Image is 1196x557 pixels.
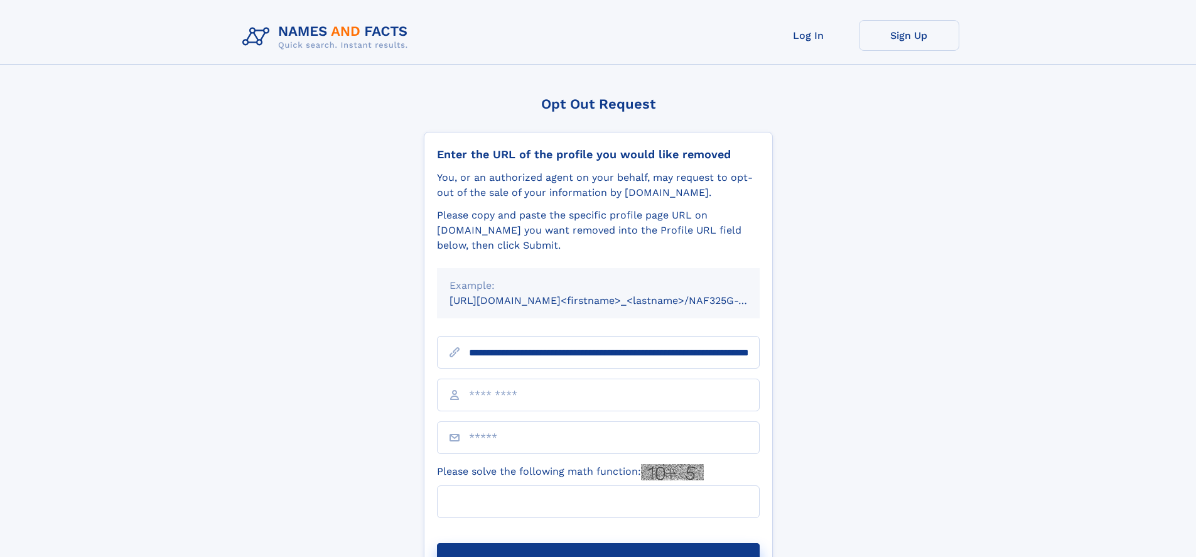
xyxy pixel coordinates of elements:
[450,278,747,293] div: Example:
[424,96,773,112] div: Opt Out Request
[437,148,760,161] div: Enter the URL of the profile you would like removed
[437,170,760,200] div: You, or an authorized agent on your behalf, may request to opt-out of the sale of your informatio...
[237,20,418,54] img: Logo Names and Facts
[450,295,784,306] small: [URL][DOMAIN_NAME]<firstname>_<lastname>/NAF325G-xxxxxxxx
[437,208,760,253] div: Please copy and paste the specific profile page URL on [DOMAIN_NAME] you want removed into the Pr...
[437,464,704,480] label: Please solve the following math function:
[758,20,859,51] a: Log In
[859,20,959,51] a: Sign Up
